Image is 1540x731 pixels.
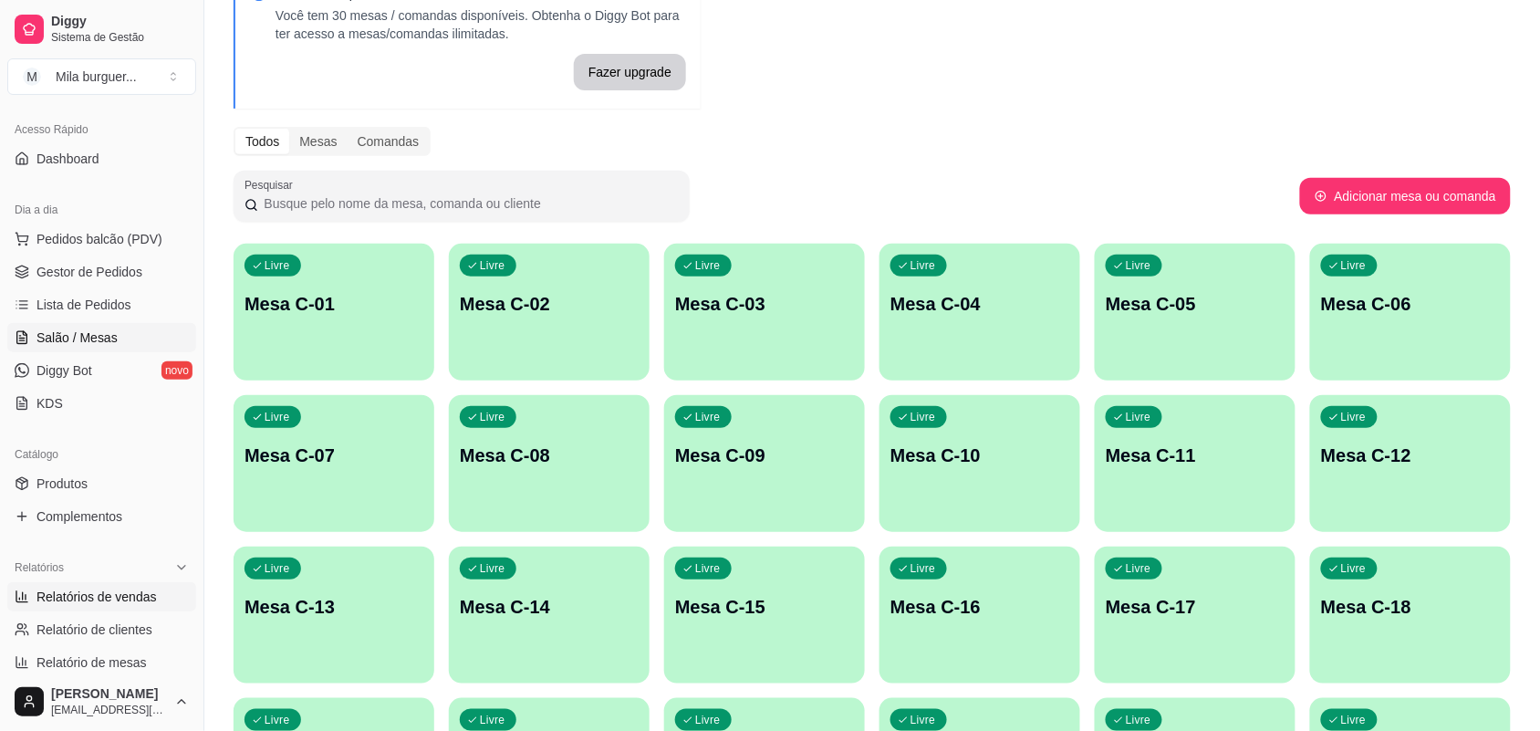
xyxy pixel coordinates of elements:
[1106,443,1285,468] p: Mesa C-11
[7,115,196,144] div: Acesso Rápido
[460,443,639,468] p: Mesa C-08
[1321,291,1500,317] p: Mesa C-06
[36,329,118,347] span: Salão / Mesas
[7,144,196,173] a: Dashboard
[1126,561,1151,576] p: Livre
[265,258,290,273] p: Livre
[7,502,196,531] a: Complementos
[449,244,650,381] button: LivreMesa C-02
[234,244,434,381] button: LivreMesa C-01
[460,291,639,317] p: Mesa C-02
[7,356,196,385] a: Diggy Botnovo
[36,296,131,314] span: Lista de Pedidos
[1095,547,1295,684] button: LivreMesa C-17
[36,588,157,606] span: Relatórios de vendas
[1341,713,1367,727] p: Livre
[51,686,167,703] span: [PERSON_NAME]
[480,410,505,424] p: Livre
[879,244,1080,381] button: LivreMesa C-04
[15,560,64,575] span: Relatórios
[23,68,41,86] span: M
[460,594,639,620] p: Mesa C-14
[1341,561,1367,576] p: Livre
[7,290,196,319] a: Lista de Pedidos
[7,469,196,498] a: Produtos
[7,615,196,644] a: Relatório de clientes
[1126,713,1151,727] p: Livre
[36,621,152,639] span: Relatório de clientes
[480,258,505,273] p: Livre
[36,361,92,380] span: Diggy Bot
[7,648,196,677] a: Relatório de mesas
[664,395,865,532] button: LivreMesa C-09
[36,475,88,493] span: Produtos
[1321,443,1500,468] p: Mesa C-12
[36,150,99,168] span: Dashboard
[51,703,167,717] span: [EMAIL_ADDRESS][DOMAIN_NAME]
[879,395,1080,532] button: LivreMesa C-10
[245,443,423,468] p: Mesa C-07
[36,653,147,672] span: Relatório de mesas
[664,244,865,381] button: LivreMesa C-03
[265,410,290,424] p: Livre
[235,129,289,154] div: Todos
[1341,410,1367,424] p: Livre
[258,194,679,213] input: Pesquisar
[51,14,189,30] span: Diggy
[348,129,430,154] div: Comandas
[265,561,290,576] p: Livre
[1300,178,1511,214] button: Adicionar mesa ou comanda
[56,68,137,86] div: Mila burguer ...
[265,713,290,727] p: Livre
[890,443,1069,468] p: Mesa C-10
[7,680,196,724] button: [PERSON_NAME][EMAIL_ADDRESS][DOMAIN_NAME]
[449,395,650,532] button: LivreMesa C-08
[36,263,142,281] span: Gestor de Pedidos
[234,395,434,532] button: LivreMesa C-07
[910,713,936,727] p: Livre
[675,291,854,317] p: Mesa C-03
[1095,395,1295,532] button: LivreMesa C-11
[480,713,505,727] p: Livre
[695,713,721,727] p: Livre
[480,561,505,576] p: Livre
[36,507,122,526] span: Complementos
[276,6,686,43] p: Você tem 30 mesas / comandas disponíveis. Obtenha o Diggy Bot para ter acesso a mesas/comandas il...
[289,129,347,154] div: Mesas
[245,291,423,317] p: Mesa C-01
[7,440,196,469] div: Catálogo
[675,443,854,468] p: Mesa C-09
[7,195,196,225] div: Dia a dia
[910,258,936,273] p: Livre
[1310,547,1511,684] button: LivreMesa C-18
[910,410,936,424] p: Livre
[7,389,196,418] a: KDS
[910,561,936,576] p: Livre
[675,594,854,620] p: Mesa C-15
[7,58,196,95] button: Select a team
[1310,395,1511,532] button: LivreMesa C-12
[1321,594,1500,620] p: Mesa C-18
[7,225,196,254] button: Pedidos balcão (PDV)
[234,547,434,684] button: LivreMesa C-13
[1095,244,1295,381] button: LivreMesa C-05
[7,257,196,287] a: Gestor de Pedidos
[879,547,1080,684] button: LivreMesa C-16
[695,561,721,576] p: Livre
[7,323,196,352] a: Salão / Mesas
[695,258,721,273] p: Livre
[36,230,162,248] span: Pedidos balcão (PDV)
[664,547,865,684] button: LivreMesa C-15
[890,291,1069,317] p: Mesa C-04
[574,54,686,90] button: Fazer upgrade
[695,410,721,424] p: Livre
[7,582,196,611] a: Relatórios de vendas
[51,30,189,45] span: Sistema de Gestão
[890,594,1069,620] p: Mesa C-16
[1126,258,1151,273] p: Livre
[1106,291,1285,317] p: Mesa C-05
[7,7,196,51] a: DiggySistema de Gestão
[1341,258,1367,273] p: Livre
[36,394,63,412] span: KDS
